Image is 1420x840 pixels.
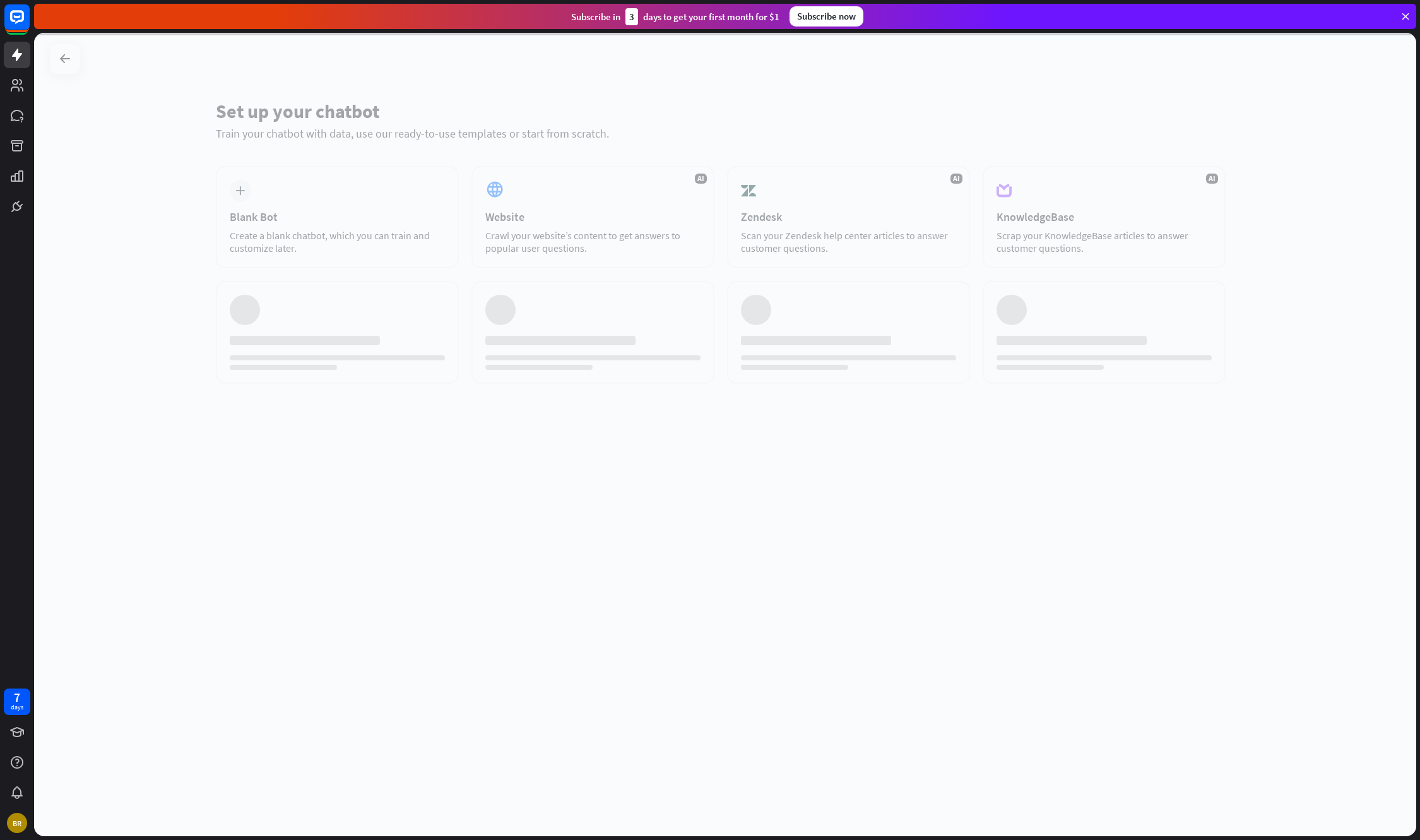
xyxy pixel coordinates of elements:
[14,692,20,703] div: 7
[571,8,779,25] div: Subscribe in days to get your first month for $1
[11,703,23,712] div: days
[4,689,30,715] a: 7 days
[790,6,863,27] div: Subscribe now
[625,8,638,25] div: 3
[7,813,27,833] div: BR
